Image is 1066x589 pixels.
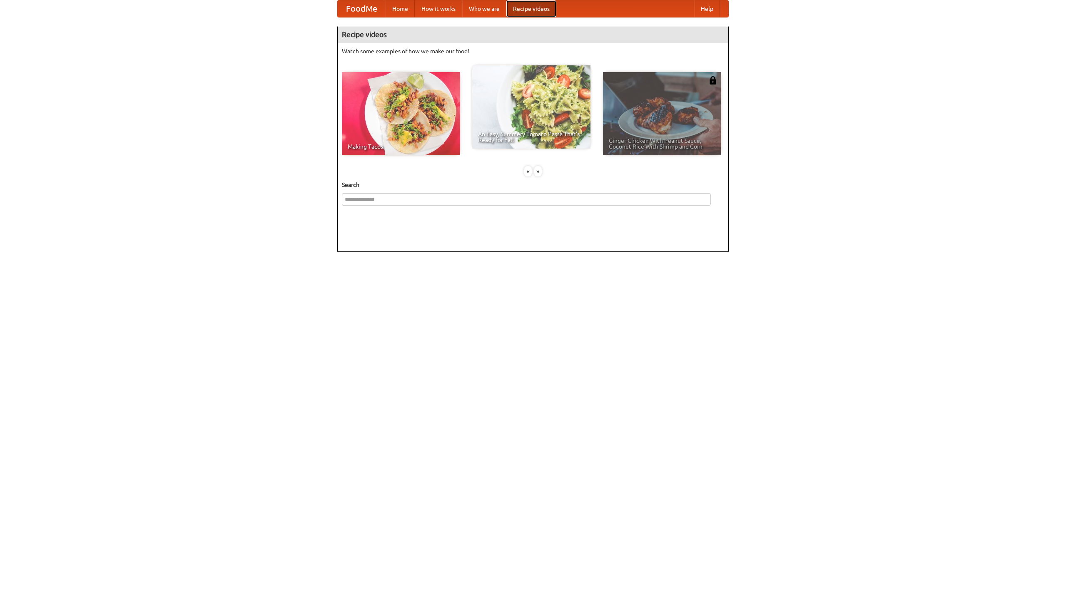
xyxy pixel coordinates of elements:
div: » [534,166,542,176]
span: Making Tacos [348,144,454,149]
a: Who we are [462,0,506,17]
a: Making Tacos [342,72,460,155]
span: An Easy, Summery Tomato Pasta That's Ready for Fall [478,131,585,143]
img: 483408.png [709,76,717,84]
p: Watch some examples of how we make our food! [342,47,724,55]
a: FoodMe [338,0,386,17]
h4: Recipe videos [338,26,728,43]
a: Help [694,0,720,17]
a: How it works [415,0,462,17]
div: « [524,166,532,176]
a: An Easy, Summery Tomato Pasta That's Ready for Fall [472,65,590,149]
a: Recipe videos [506,0,556,17]
a: Home [386,0,415,17]
h5: Search [342,181,724,189]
